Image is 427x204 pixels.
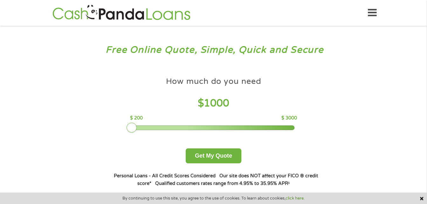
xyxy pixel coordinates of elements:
strong: Our site does NOT affect your FICO ® credit score* [137,173,318,186]
a: click here. [286,196,305,201]
h4: $ [130,97,297,110]
p: $ 3000 [281,115,297,122]
p: $ 200 [130,115,143,122]
strong: Qualified customers rates range from 4.95% to 35.95% APR¹ [155,181,290,186]
h4: How much do you need [166,76,261,87]
button: Get My Quote [186,148,241,163]
span: By continuing to use this site, you agree to the use of cookies. To learn about cookies, [122,196,305,201]
h3: Free Online Quote, Simple, Quick and Secure [18,44,409,56]
img: GetLoanNow Logo [51,4,192,22]
strong: Personal Loans - All Credit Scores Considered [114,173,216,179]
span: 1000 [204,97,229,109]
